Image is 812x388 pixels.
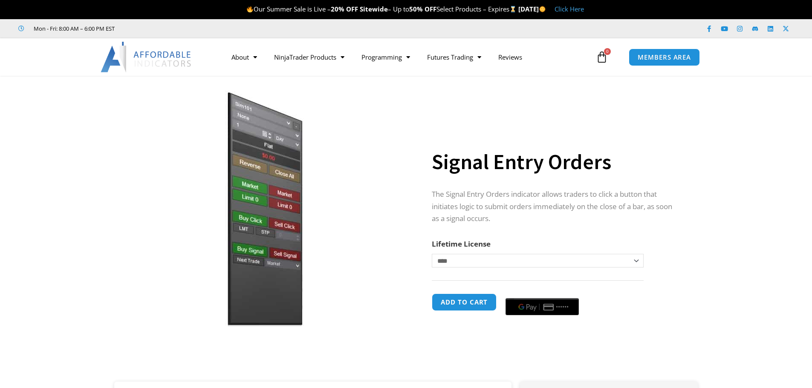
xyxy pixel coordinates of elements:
[409,5,436,13] strong: 50% OFF
[432,188,681,225] p: The Signal Entry Orders indicator allows traders to click a button that initiates logic to submit...
[555,5,584,13] a: Click Here
[604,48,611,55] span: 0
[266,47,353,67] a: NinjaTrader Products
[432,272,445,278] a: Clear options
[506,298,579,315] button: Buy with GPay
[518,5,546,13] strong: [DATE]
[504,292,581,293] iframe: Secure payment input frame
[247,6,253,12] img: 🔥
[539,6,546,12] img: 🌞
[360,5,388,13] strong: Sitewide
[101,42,192,72] img: LogoAI | Affordable Indicators – NinjaTrader
[432,293,497,311] button: Add to cart
[629,49,700,66] a: MEMBERS AREA
[32,23,115,34] span: Mon - Fri: 8:00 AM – 6:00 PM EST
[223,47,266,67] a: About
[638,54,691,60] span: MEMBERS AREA
[432,147,681,177] h1: Signal Entry Orders
[556,304,569,310] text: ••••••
[246,5,518,13] span: Our Summer Sale is Live – – Up to Select Products – Expires
[583,45,621,69] a: 0
[223,47,594,67] nav: Menu
[331,5,358,13] strong: 20% OFF
[432,239,491,249] label: Lifetime License
[127,24,254,33] iframe: Customer reviews powered by Trustpilot
[510,6,516,12] img: ⌛
[353,47,419,67] a: Programming
[126,91,400,326] img: SignalEntryOrders
[419,47,490,67] a: Futures Trading
[490,47,531,67] a: Reviews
